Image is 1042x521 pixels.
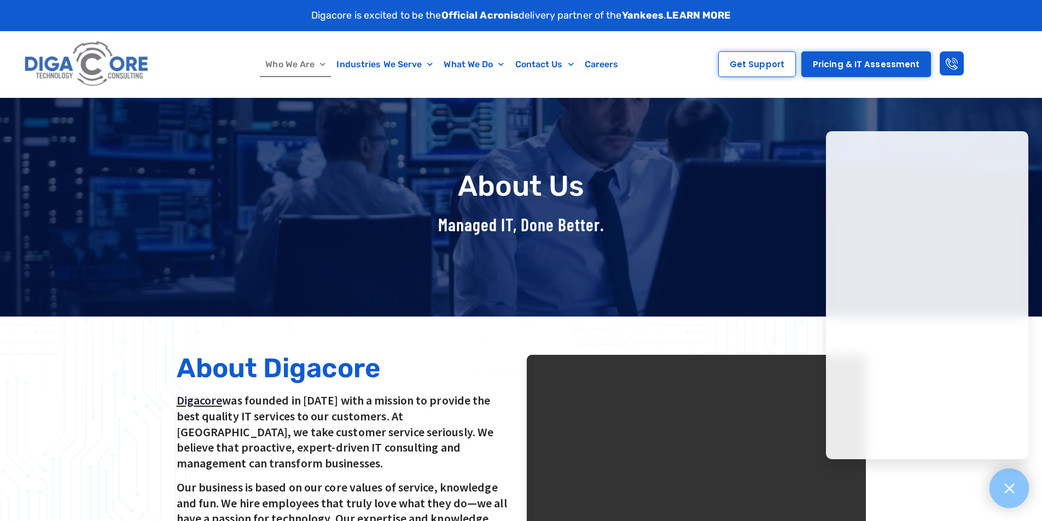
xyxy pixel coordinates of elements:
[441,9,519,21] strong: Official Acronis
[205,52,679,77] nav: Menu
[801,51,931,77] a: Pricing & IT Assessment
[331,52,438,77] a: Industries We Serve
[260,52,331,77] a: Who We Are
[718,51,796,77] a: Get Support
[21,37,153,92] img: Digacore logo 1
[171,171,871,202] h1: About Us
[622,9,664,21] strong: Yankees
[438,214,604,235] span: Managed IT, Done Better.
[311,8,731,23] p: Digacore is excited to be the delivery partner of the .
[177,355,516,382] h2: About Digacore
[510,52,579,77] a: Contact Us
[813,60,919,68] span: Pricing & IT Assessment
[579,52,624,77] a: Careers
[730,60,784,68] span: Get Support
[438,52,509,77] a: What We Do
[826,131,1028,459] iframe: Chatgenie Messenger
[177,393,223,408] a: Digacore
[666,9,731,21] a: LEARN MORE
[177,393,516,471] p: was founded in [DATE] with a mission to provide the best quality IT services to our customers. At...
